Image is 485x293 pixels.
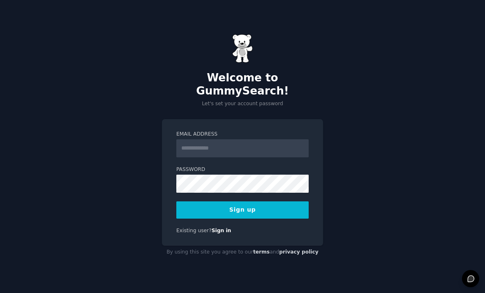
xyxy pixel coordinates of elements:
[176,131,309,138] label: Email Address
[253,249,270,255] a: terms
[162,72,323,97] h2: Welcome to GummySearch!
[232,34,253,63] img: Gummy Bear
[162,246,323,259] div: By using this site you agree to our and
[176,201,309,219] button: Sign up
[162,100,323,108] p: Let's set your account password
[176,166,309,173] label: Password
[212,228,231,233] a: Sign in
[176,228,212,233] span: Existing user?
[279,249,319,255] a: privacy policy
